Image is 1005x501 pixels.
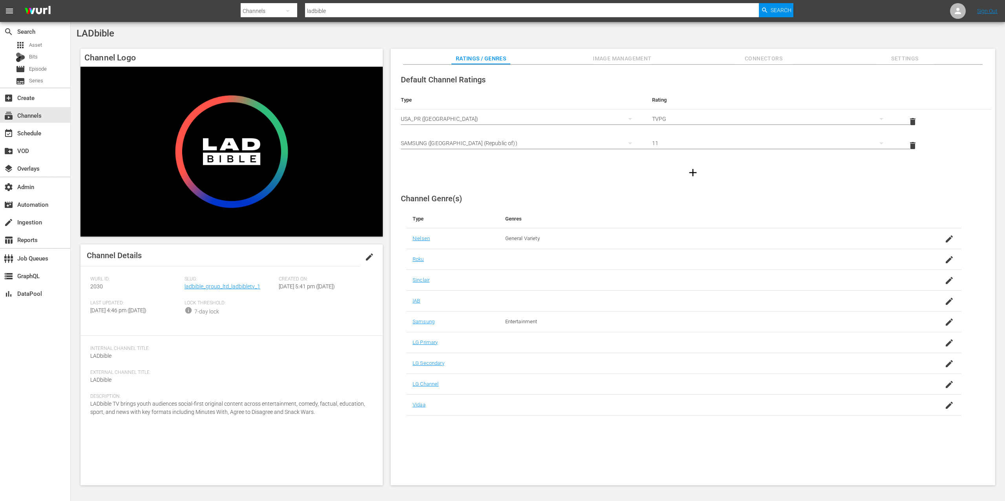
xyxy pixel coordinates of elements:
[395,91,646,109] th: Type
[360,248,379,266] button: edit
[908,117,917,126] span: delete
[185,283,260,290] a: ladbible_group_ltd_ladbibletv_1
[77,28,114,39] span: LADbible
[771,3,791,17] span: Search
[401,132,640,154] div: SAMSUNG ([GEOGRAPHIC_DATA] (Republic of))
[4,93,13,103] span: Create
[646,91,897,109] th: Rating
[4,254,13,263] span: Job Queues
[734,54,793,64] span: Connectors
[401,194,462,203] span: Channel Genre(s)
[652,108,891,130] div: TVPG
[90,300,181,306] span: Last Updated:
[977,8,998,14] a: Sign Out
[413,381,439,387] a: LG Channel
[413,235,430,241] a: Nielsen
[90,353,111,359] span: LADbible
[908,141,917,150] span: delete
[4,146,13,156] span: VOD
[406,210,499,228] th: Type
[652,132,891,154] div: 11
[5,6,14,16] span: menu
[4,235,13,245] span: Reports
[401,108,640,130] div: USA_PR ([GEOGRAPHIC_DATA])
[29,65,47,73] span: Episode
[593,54,652,64] span: Image Management
[90,370,369,376] span: External Channel Title:
[16,40,25,50] span: Asset
[413,298,420,304] a: IAB
[903,112,922,131] button: delete
[19,2,57,20] img: ans4CAIJ8jUAAAAAAAAAAAAAAAAAAAAAAAAgQb4GAAAAAAAAAAAAAAAAAAAAAAAAJMjXAAAAAAAAAAAAAAAAAAAAAAAAgAT5G...
[4,271,13,281] span: GraphQL
[90,394,369,400] span: Description:
[90,401,365,415] span: LADbible TV brings youth audiences social-first original content across entertainment, comedy, fa...
[395,91,991,158] table: simple table
[194,308,219,316] div: 7-day lock
[365,252,374,262] span: edit
[413,256,424,262] a: Roku
[499,210,900,228] th: Genres
[185,300,275,306] span: Lock Threshold:
[759,3,793,17] button: Search
[413,360,444,366] a: LG Secondary
[4,27,13,36] span: Search
[90,283,103,290] span: 2030
[80,49,383,67] h4: Channel Logo
[4,289,13,299] span: DataPool
[29,41,42,49] span: Asset
[413,277,429,283] a: Sinclair
[29,77,43,85] span: Series
[16,77,25,86] span: Series
[16,53,25,62] div: Bits
[4,182,13,192] span: Admin
[90,307,146,313] span: [DATE] 4:46 pm ([DATE])
[185,306,192,314] span: info
[87,251,142,260] span: Channel Details
[413,402,426,408] a: Vidaa
[4,111,13,120] span: Channels
[413,319,435,324] a: Samsung
[4,164,13,173] span: Overlays
[16,64,25,74] span: Episode
[80,67,383,237] img: LADbible
[279,276,369,282] span: Created On:
[185,276,275,282] span: Slug:
[903,136,922,155] button: delete
[90,276,181,282] span: Wurl ID:
[413,339,438,345] a: LG Primary
[4,200,13,210] span: Automation
[90,346,369,352] span: Internal Channel Title:
[29,53,38,61] span: Bits
[4,218,13,227] span: Ingestion
[401,75,486,84] span: Default Channel Ratings
[90,377,111,383] span: LADbible
[279,283,335,290] span: [DATE] 5:41 pm ([DATE])
[875,54,934,64] span: Settings
[4,129,13,138] span: Schedule
[451,54,510,64] span: Ratings / Genres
